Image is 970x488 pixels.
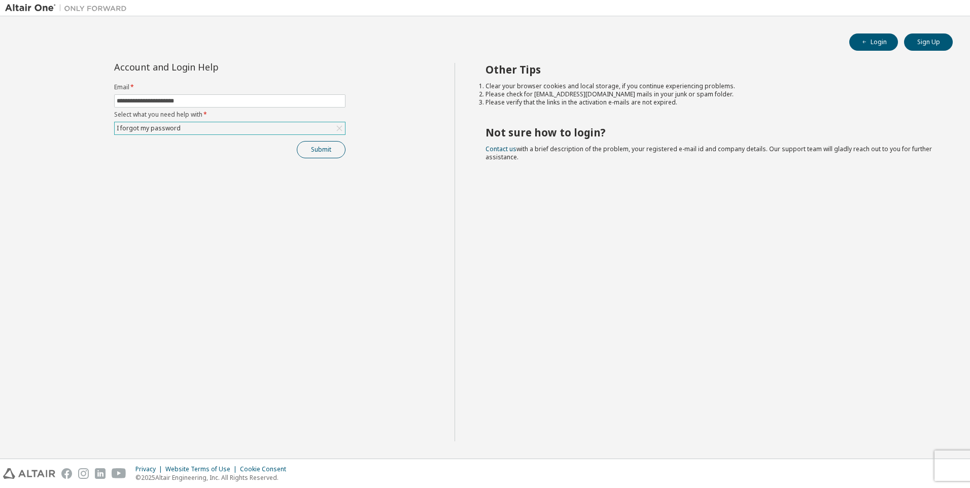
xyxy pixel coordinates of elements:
[486,145,932,161] span: with a brief description of the problem, your registered e-mail id and company details. Our suppo...
[849,33,898,51] button: Login
[240,465,292,473] div: Cookie Consent
[904,33,953,51] button: Sign Up
[115,122,345,134] div: I forgot my password
[114,111,345,119] label: Select what you need help with
[114,63,299,71] div: Account and Login Help
[115,123,182,134] div: I forgot my password
[114,83,345,91] label: Email
[135,473,292,482] p: © 2025 Altair Engineering, Inc. All Rights Reserved.
[61,468,72,479] img: facebook.svg
[165,465,240,473] div: Website Terms of Use
[135,465,165,473] div: Privacy
[112,468,126,479] img: youtube.svg
[486,145,516,153] a: Contact us
[486,82,935,90] li: Clear your browser cookies and local storage, if you continue experiencing problems.
[486,90,935,98] li: Please check for [EMAIL_ADDRESS][DOMAIN_NAME] mails in your junk or spam folder.
[297,141,345,158] button: Submit
[486,63,935,76] h2: Other Tips
[95,468,106,479] img: linkedin.svg
[5,3,132,13] img: Altair One
[486,98,935,107] li: Please verify that the links in the activation e-mails are not expired.
[3,468,55,479] img: altair_logo.svg
[486,126,935,139] h2: Not sure how to login?
[78,468,89,479] img: instagram.svg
